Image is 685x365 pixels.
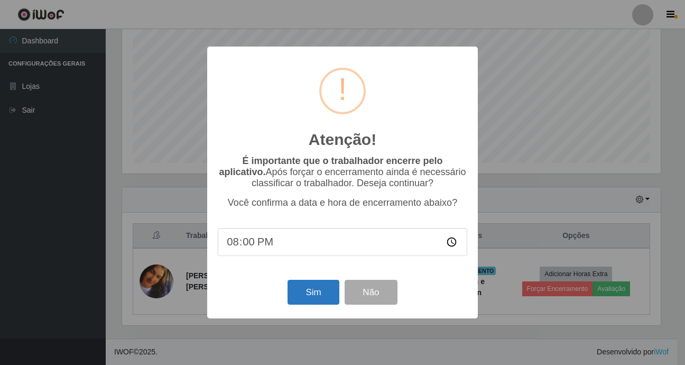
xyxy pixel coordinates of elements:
button: Sim [288,280,339,305]
h2: Atenção! [309,130,376,149]
button: Não [345,280,397,305]
p: Após forçar o encerramento ainda é necessário classificar o trabalhador. Deseja continuar? [218,156,467,189]
b: É importante que o trabalhador encerre pelo aplicativo. [219,156,442,177]
p: Você confirma a data e hora de encerramento abaixo? [218,197,467,208]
